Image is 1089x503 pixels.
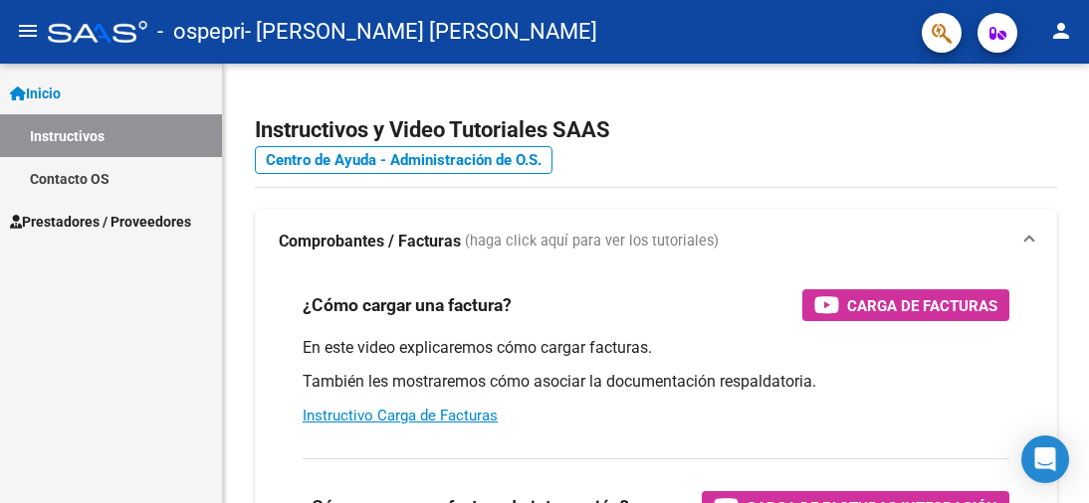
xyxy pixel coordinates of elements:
h2: Instructivos y Video Tutoriales SAAS [255,111,1057,149]
span: (haga click aquí para ver los tutoriales) [465,231,719,252]
p: También les mostraremos cómo asociar la documentación respaldatoria. [303,371,1009,393]
div: Open Intercom Messenger [1021,435,1069,483]
a: Centro de Ayuda - Administración de O.S. [255,146,552,174]
button: Carga de Facturas [802,289,1009,321]
span: - ospepri [157,10,245,54]
mat-icon: person [1049,19,1073,43]
p: En este video explicaremos cómo cargar facturas. [303,337,1009,359]
mat-expansion-panel-header: Comprobantes / Facturas (haga click aquí para ver los tutoriales) [255,210,1057,273]
span: Prestadores / Proveedores [10,211,191,233]
strong: Comprobantes / Facturas [279,231,461,252]
span: - [PERSON_NAME] [PERSON_NAME] [245,10,597,54]
mat-icon: menu [16,19,40,43]
a: Instructivo Carga de Facturas [303,407,498,424]
span: Carga de Facturas [847,293,997,318]
span: Inicio [10,83,61,104]
h3: ¿Cómo cargar una factura? [303,291,512,319]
